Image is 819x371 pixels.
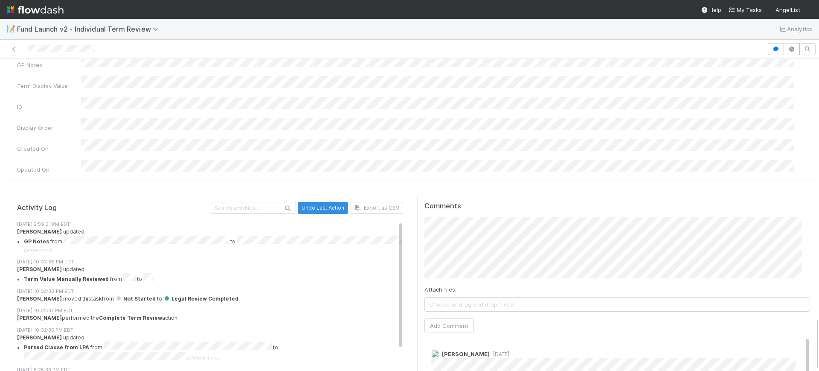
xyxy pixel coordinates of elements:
strong: [PERSON_NAME] [17,295,62,302]
div: GP Notes [17,61,81,69]
div: Display Order [17,123,81,132]
button: Add Comment [424,318,474,333]
div: Term Display Value [17,82,81,90]
img: logo-inverted-e16ddd16eac7371096b0.svg [7,3,64,17]
a: My Tasks [728,6,762,14]
input: Search activities... [211,202,296,213]
div: updated: [17,228,411,254]
div: [DATE] 10:02:35 PM EDT [17,327,411,334]
img: avatar_784ea27d-2d59-4749-b480-57d513651deb.png [431,350,439,358]
span: AngelList [775,6,800,13]
summary: Parsed Clause from LPA from to (show more) [24,342,411,362]
strong: [PERSON_NAME] [17,315,62,321]
div: moved this task from to [17,295,411,303]
span: Legal Review Completed [163,295,238,302]
span: (show more) [191,355,220,361]
span: Choose or drag and drop file(s) [425,298,810,311]
div: Created On [17,144,81,153]
li: from to [24,273,411,283]
button: Export as CSV [350,202,403,214]
strong: [PERSON_NAME] [17,334,62,341]
span: [DATE] [490,351,509,357]
strong: Term Value Manually Reviewed [24,276,109,283]
span: 📝 [7,25,15,32]
strong: GP Notes [24,239,49,245]
div: updated: [17,334,411,362]
div: Updated On [17,165,81,174]
h5: Activity Log [17,204,209,212]
label: Attach files: [424,285,456,294]
span: Fund Launch v2 - Individual Term Review [17,25,163,33]
div: ID [17,102,81,111]
img: avatar_fee1282a-8af6-4c79-b7c7-bf2cfad99775.png [804,6,812,15]
span: [PERSON_NAME] [442,351,490,357]
strong: [PERSON_NAME] [17,228,62,235]
button: Undo Last Action [298,202,348,214]
a: Analytics [778,24,812,34]
summary: GP Notes from to (show more) [24,236,411,254]
strong: Parsed Clause from LPA [24,345,89,351]
span: (show more) [24,247,52,253]
div: Help [701,6,721,14]
div: [DATE] 2:59:31 PM EDT [17,221,411,228]
div: [DATE] 10:02:37 PM EDT [17,307,411,314]
h5: Comments [424,202,810,210]
div: updated: [17,266,411,283]
strong: Complete Term Review [99,315,162,321]
strong: [PERSON_NAME] [17,266,62,272]
div: [DATE] 10:02:38 PM EDT [17,288,411,295]
div: performed the action. [17,314,411,322]
span: My Tasks [728,6,762,13]
div: [DATE] 10:02:38 PM EDT [17,258,411,266]
span: Not Started [115,295,156,302]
